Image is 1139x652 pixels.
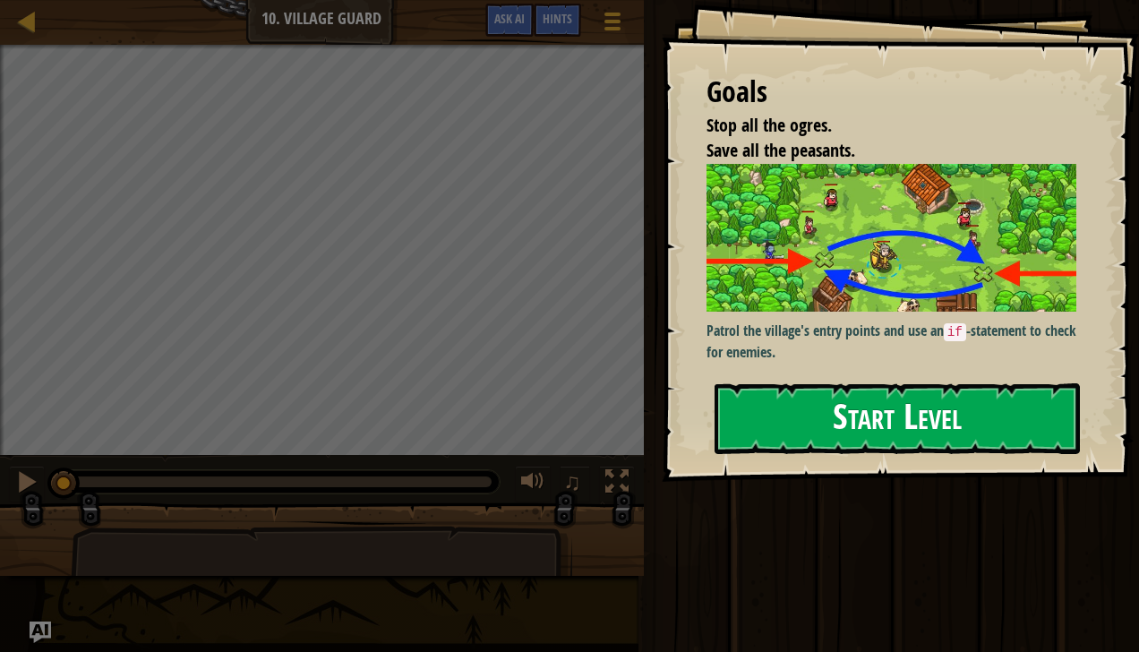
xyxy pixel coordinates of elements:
button: Ask AI [485,4,534,37]
code: if [944,323,966,341]
button: Show game menu [590,4,635,46]
div: Goals [707,72,1076,113]
button: Toggle fullscreen [599,466,635,502]
li: Stop all the ogres. [684,113,1072,139]
span: Hints [543,10,572,27]
button: Start Level [715,383,1080,454]
img: Village guard [707,164,1090,312]
button: ♫ [560,466,590,502]
p: Patrol the village's entry points and use an -statement to check for enemies. [707,321,1090,362]
span: ♫ [563,468,581,495]
button: Ask AI [30,622,51,643]
button: Ctrl + P: Pause [9,466,45,502]
li: Save all the peasants. [684,138,1072,164]
button: Adjust volume [515,466,551,502]
span: Ask AI [494,10,525,27]
span: Save all the peasants. [707,138,855,162]
span: Stop all the ogres. [707,113,832,137]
